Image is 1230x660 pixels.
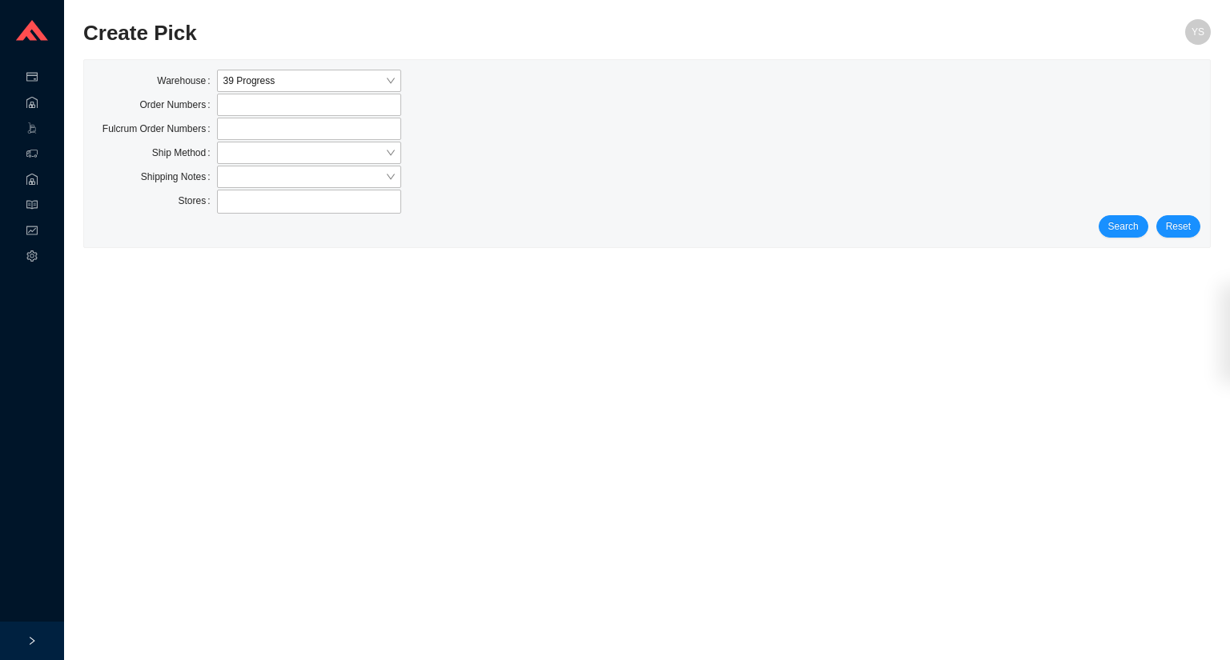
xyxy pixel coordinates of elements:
label: Warehouse [157,70,216,92]
label: Shipping Notes [141,166,217,188]
label: Fulcrum Order Numbers [102,118,217,140]
label: Stores [179,190,217,212]
label: Order Numbers [140,94,217,116]
span: read [26,194,38,219]
span: credit-card [26,66,38,91]
h2: Create Pick [83,19,929,47]
button: Search [1099,215,1148,238]
button: Reset [1156,215,1200,238]
label: Ship Method [152,142,217,164]
span: Reset [1166,218,1191,234]
span: YS [1192,19,1204,45]
span: right [27,636,37,646]
span: 39 Progress [223,70,395,91]
span: Search [1108,218,1139,234]
span: fund [26,219,38,245]
span: setting [26,245,38,270]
